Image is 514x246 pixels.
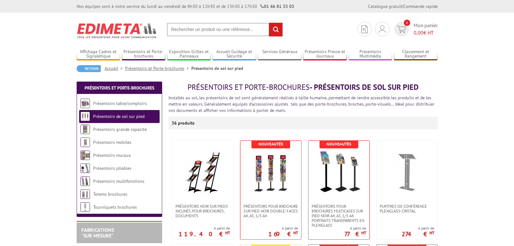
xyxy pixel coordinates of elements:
span: Présentoirs NOIR sur pieds inclinés pour brochures, documents [175,204,230,218]
input: rechercher [269,23,282,36]
a: Classement et Rangement [394,49,438,59]
img: Présentoirs pour brochures multicases sur pied NOIR A4, A5, 1/3 A4 Portraits transparents en plex... [317,150,361,194]
a: Présentoirs mobiles [93,139,131,145]
img: Présentoirs NOIR sur pieds inclinés pour brochures, documents [181,150,225,194]
a: Présentoirs pliables [93,165,131,171]
span: Présentoirs et Porte-brochures [187,82,310,92]
img: Présentoirs table/comptoirs [80,99,90,108]
a: Présentoirs muraux [93,152,131,158]
a: Services Généraux [258,49,301,59]
img: Edimeta [77,19,157,42]
a: devis rapide 0 Mon panier 0,00€ HT [393,22,438,36]
a: Présentoirs multifonctions [93,178,144,184]
a: Affichage Cadres et Signalétique [77,49,120,59]
a: Présentoirs Multimédia [349,49,392,59]
p: 169 € [268,232,298,236]
a: Présentoirs et Porte-brochures [122,49,166,59]
a: Présentoirs et Porte-brochures [85,85,154,91]
a: Commande rapide [403,3,438,9]
img: Présentoirs grande capacité [80,125,90,134]
a: Retour [77,65,101,72]
img: Présentoirs multifonctions [80,176,90,186]
a: Présentoirs pour brochures multicases sur pied NOIR A4, A5, 1/3 A4 Portraits transparents en plex... [308,204,369,228]
a: Pupitres de conférence plexiglass-cristal [377,204,437,213]
span: Présentoirs pour brochure sur pied NOIR double-faces A4, A5, 1/3 A4 [244,204,298,218]
h1: - Présentoirs de sol sur pied [168,83,438,91]
div: | [368,3,438,9]
img: Tourniquets brochures [80,202,90,212]
p: 77 € [344,232,366,236]
a: Présentoirs grande capacité [93,126,147,132]
img: Présentoirs de sol sur pied [80,112,90,121]
a: Totems brochures [93,191,127,197]
img: devis rapide [397,26,406,33]
b: Nouveautés [327,141,351,147]
span: A partir de [344,226,366,231]
sup: HT [361,230,366,236]
input: Rechercher un produit ou une référence... [167,23,283,36]
strong: 01 46 81 33 03 [260,3,294,9]
a: Présentoirs de sol sur pied [93,114,144,119]
p: 36 produits [172,117,195,129]
a: Accueil [105,65,125,71]
font: Installés au sol, les présentoirs de sol sont généralement réalisés à taille humaine, permettant ... [168,95,435,113]
a: Catalogue gratuit [368,3,402,9]
img: Présentoirs mobiles [80,138,90,147]
a: Présentoirs Presse et Journaux [303,49,347,59]
img: Présentoirs pliables [80,163,90,173]
img: Totems brochures [80,189,90,199]
div: Nos équipes sont à votre service du lundi au vendredi de 8h30 à 12h30 et de 13h30 à 17h30 [77,3,294,9]
img: devis rapide [361,25,368,33]
span: A partir de [402,226,434,231]
span: 0 [404,20,410,26]
a: Présentoirs table/comptoirs [93,101,147,106]
img: Pupitres de conférence plexiglass-cristal [385,150,429,194]
span: 0,00 [414,29,423,36]
span: A partir de [268,226,298,231]
p: 274 € [402,232,434,236]
span: A partir de [179,226,230,231]
sup: HT [225,230,230,236]
sup: HT [429,230,434,236]
a: Présentoirs pour brochure sur pied NOIR double-faces A4, A5, 1/3 A4 [240,204,301,218]
img: devis rapide [379,25,386,33]
span: Mon panier [414,22,438,36]
p: 119.40 € [179,232,230,236]
span: € HT [414,29,438,36]
span: Présentoirs pour brochures multicases sur pied NOIR A4, A5, 1/3 A4 Portraits transparents en plex... [312,204,366,228]
a: Exposition Grilles et Panneaux [167,49,211,59]
li: Présentoirs de sol sur pied [191,65,243,71]
a: Tourniquets brochures [93,204,137,210]
sup: HT [293,230,298,236]
img: Présentoirs pour brochure sur pied NOIR double-faces A4, A5, 1/3 A4 [249,150,293,194]
a: Présentoirs et Porte-brochures [125,65,191,71]
a: Présentoirs NOIR sur pieds inclinés pour brochures, documents [172,204,233,218]
a: Accueil Guidage et Sécurité [213,49,256,59]
span: Pupitres de conférence plexiglass-cristal [380,204,434,213]
b: Nouveautés [258,141,283,147]
a: FABRICATIONS"Sur Mesure" [81,227,114,239]
img: Présentoirs muraux [80,151,90,160]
